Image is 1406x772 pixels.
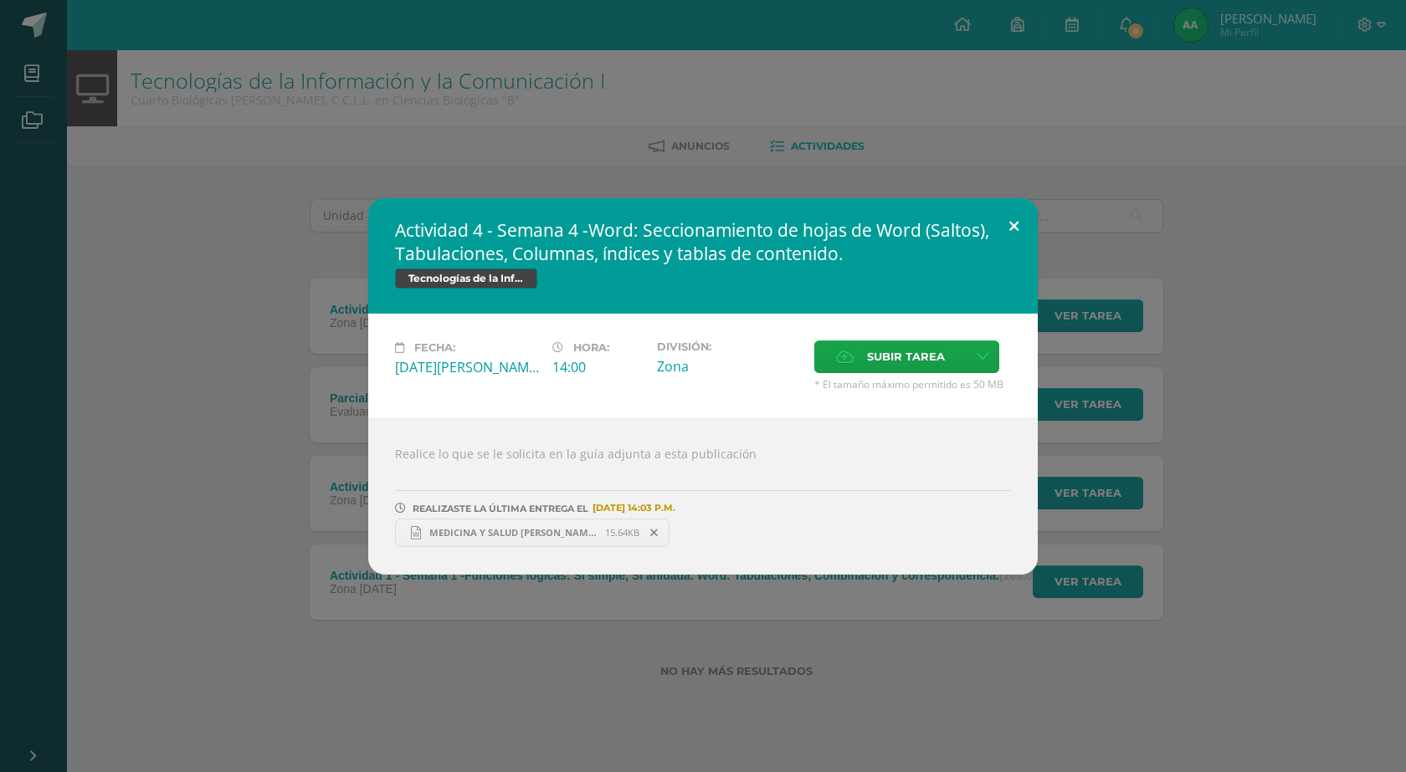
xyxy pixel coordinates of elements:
span: Hora: [573,341,609,354]
span: [DATE] 14:03 P.M. [588,508,675,509]
span: MEDICINA Y SALUD [PERSON_NAME].docx [421,526,605,539]
span: 15.64KB [605,526,639,539]
label: División: [657,340,801,353]
span: Tecnologías de la Información y la Comunicación I [395,268,537,289]
span: Fecha: [414,341,455,354]
div: Realice lo que se le solicita en la guía adjunta a esta publicación [368,418,1038,575]
div: [DATE][PERSON_NAME] [395,358,539,376]
span: Remover entrega [640,524,669,542]
span: * El tamaño máximo permitido es 50 MB [814,377,1011,391]
span: Subir tarea [867,341,945,372]
span: REALIZASTE LA ÚLTIMA ENTREGA EL [413,503,588,514]
div: Zona [657,357,801,376]
div: 14:00 [552,358,644,376]
h2: Actividad 4 - Semana 4 -Word: Seccionamiento de hojas de Word (Saltos), Tabulaciones, Columnas, í... [395,218,1011,265]
button: Close (Esc) [990,198,1038,255]
a: MEDICINA Y SALUD [PERSON_NAME].docx 15.64KB [395,519,670,547]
